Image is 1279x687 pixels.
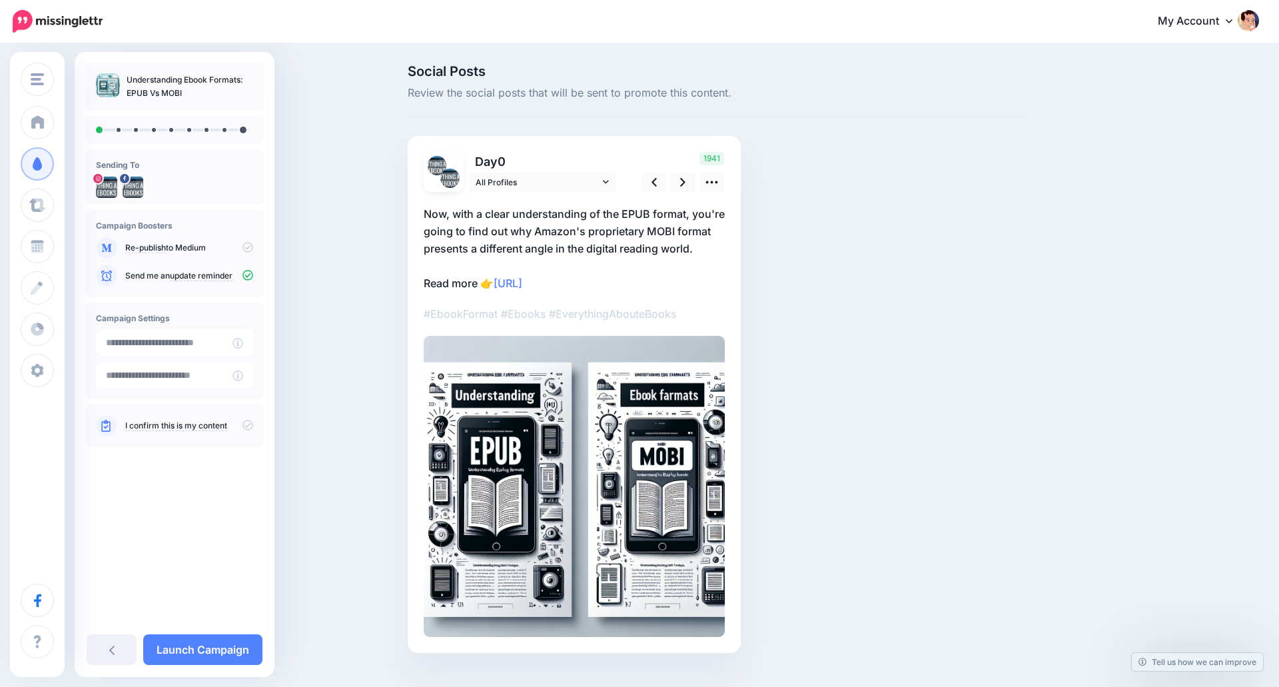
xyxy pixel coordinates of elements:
[13,10,103,33] img: Missinglettr
[428,156,447,175] img: 53509735_649379052166001_7656924784566992896_n-bsa109777.jpg
[125,270,253,282] p: Send me an
[170,271,232,281] a: update reminder
[408,65,1026,78] span: Social Posts
[31,73,44,85] img: menu.png
[469,152,618,171] p: Day
[424,305,725,323] p: #EbookFormat #Ebooks #EverythingAbouteBooks
[408,85,1026,102] span: Review the social posts that will be sent to promote this content.
[440,169,460,188] img: 268312535_1055146141948924_4985260426811587648_n-bsa143025.jpg
[699,152,724,165] span: 1941
[96,160,253,170] h4: Sending To
[125,243,166,253] a: Re-publish
[96,221,253,231] h4: Campaign Boosters
[125,420,227,431] a: I confirm this is my content
[123,177,143,198] img: 268312535_1055146141948924_4985260426811587648_n-bsa143025.jpg
[494,277,522,290] a: [URL]
[424,205,725,292] p: Now, with a clear understanding of the EPUB format, you're going to find out why Amazon's proprie...
[125,242,253,254] p: to Medium
[96,73,120,97] img: 2bf08dfea61f77eb26870ccd8be20d78_thumb.jpg
[127,73,253,100] p: Understanding Ebook Formats: EPUB Vs MOBI
[96,177,117,198] img: 53509735_649379052166001_7656924784566992896_n-bsa109777.jpg
[424,336,725,637] img: 51bc5c4aa43ee1289d626be6f87d4358.jpg
[1132,653,1263,671] a: Tell us how we can improve
[498,155,506,169] span: 0
[1144,5,1259,38] a: My Account
[469,173,616,192] a: All Profiles
[476,175,600,189] span: All Profiles
[96,313,253,323] h4: Campaign Settings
